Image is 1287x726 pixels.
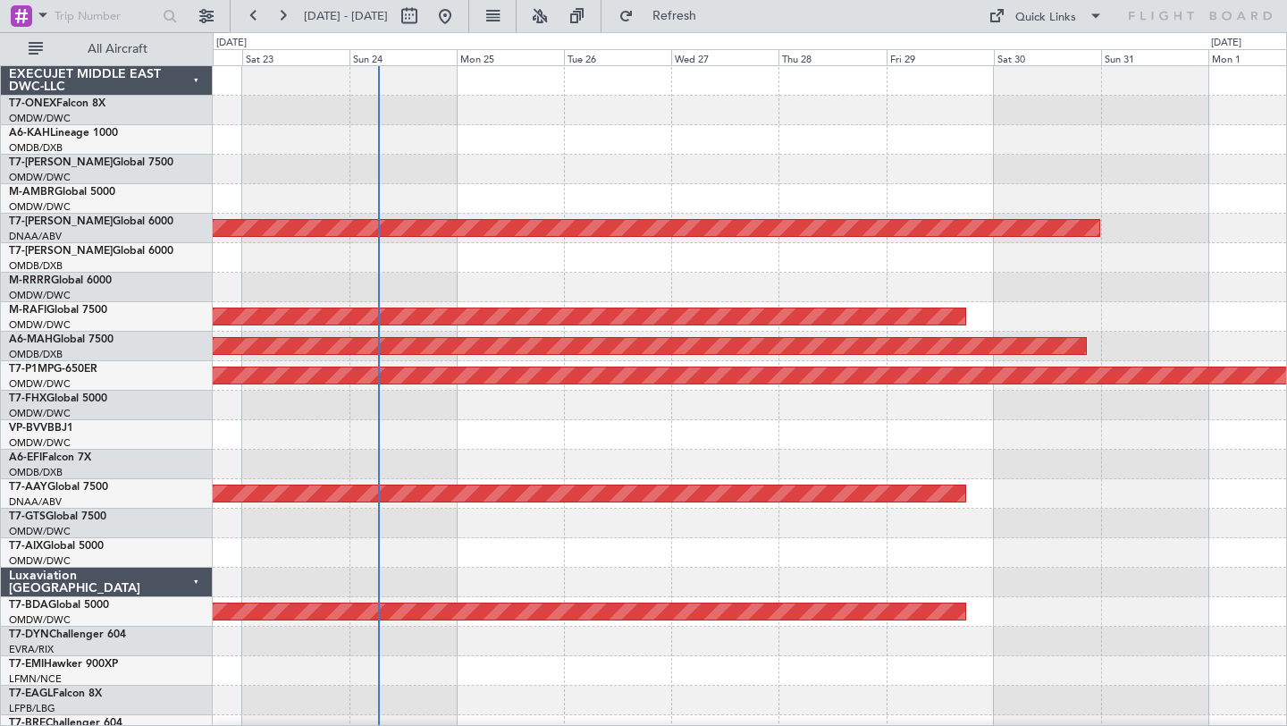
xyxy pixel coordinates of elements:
[46,43,189,55] span: All Aircraft
[9,525,71,538] a: OMDW/DWC
[9,407,71,420] a: OMDW/DWC
[9,688,102,699] a: T7-EAGLFalcon 8X
[9,187,115,198] a: M-AMBRGlobal 5000
[610,2,718,30] button: Refresh
[671,49,778,65] div: Wed 27
[9,275,112,286] a: M-RRRRGlobal 6000
[9,246,173,257] a: T7-[PERSON_NAME]Global 6000
[9,171,71,184] a: OMDW/DWC
[216,36,247,51] div: [DATE]
[9,393,107,404] a: T7-FHXGlobal 5000
[9,259,63,273] a: OMDB/DXB
[9,157,113,168] span: T7-[PERSON_NAME]
[9,348,63,361] a: OMDB/DXB
[9,672,62,686] a: LFMN/NCE
[9,541,43,552] span: T7-AIX
[9,511,106,522] a: T7-GTSGlobal 7500
[1015,9,1076,27] div: Quick Links
[9,275,51,286] span: M-RRRR
[457,49,564,65] div: Mon 25
[9,629,49,640] span: T7-DYN
[9,629,126,640] a: T7-DYNChallenger 604
[304,8,388,24] span: [DATE] - [DATE]
[9,157,173,168] a: T7-[PERSON_NAME]Global 7500
[9,423,73,434] a: VP-BVVBBJ1
[637,10,712,22] span: Refresh
[9,98,56,109] span: T7-ONEX
[9,305,107,316] a: M-RAFIGlobal 7500
[9,643,54,656] a: EVRA/RIX
[9,289,71,302] a: OMDW/DWC
[9,436,71,450] a: OMDW/DWC
[242,49,349,65] div: Sat 23
[9,554,71,568] a: OMDW/DWC
[9,511,46,522] span: T7-GTS
[9,495,62,509] a: DNAA/ABV
[9,187,55,198] span: M-AMBR
[9,482,108,493] a: T7-AAYGlobal 7500
[9,482,47,493] span: T7-AAY
[9,452,91,463] a: A6-EFIFalcon 7X
[9,659,44,670] span: T7-EMI
[9,466,63,479] a: OMDB/DXB
[9,659,118,670] a: T7-EMIHawker 900XP
[9,334,114,345] a: A6-MAHGlobal 7500
[9,423,47,434] span: VP-BVV
[9,230,62,243] a: DNAA/ABV
[20,35,194,63] button: All Aircraft
[9,128,118,139] a: A6-KAHLineage 1000
[9,318,71,332] a: OMDW/DWC
[9,216,113,227] span: T7-[PERSON_NAME]
[9,377,71,391] a: OMDW/DWC
[564,49,671,65] div: Tue 26
[994,49,1101,65] div: Sat 30
[9,246,113,257] span: T7-[PERSON_NAME]
[9,600,48,611] span: T7-BDA
[1101,49,1208,65] div: Sun 31
[9,600,109,611] a: T7-BDAGlobal 5000
[9,393,46,404] span: T7-FHX
[349,49,457,65] div: Sun 24
[9,334,53,345] span: A6-MAH
[9,364,97,375] a: T7-P1MPG-650ER
[9,613,71,627] a: OMDW/DWC
[9,128,50,139] span: A6-KAH
[1211,36,1241,51] div: [DATE]
[9,305,46,316] span: M-RAFI
[9,364,54,375] span: T7-P1MP
[9,452,42,463] span: A6-EFI
[9,688,53,699] span: T7-EAGL
[9,98,105,109] a: T7-ONEXFalcon 8X
[9,541,104,552] a: T7-AIXGlobal 5000
[55,3,157,30] input: Trip Number
[9,216,173,227] a: T7-[PERSON_NAME]Global 6000
[980,2,1112,30] button: Quick Links
[887,49,994,65] div: Fri 29
[9,702,55,715] a: LFPB/LBG
[778,49,886,65] div: Thu 28
[9,141,63,155] a: OMDB/DXB
[9,200,71,214] a: OMDW/DWC
[9,112,71,125] a: OMDW/DWC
